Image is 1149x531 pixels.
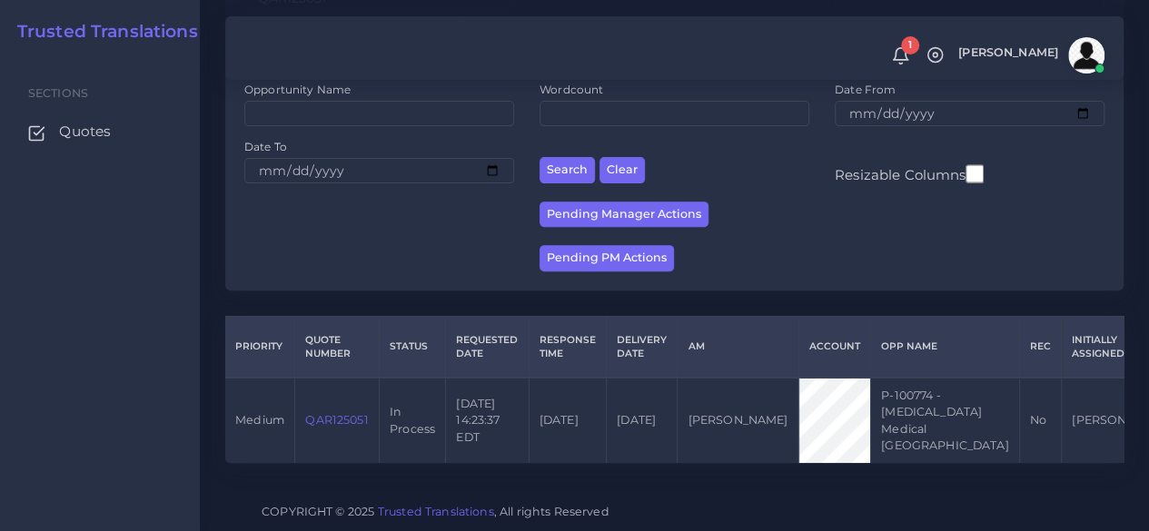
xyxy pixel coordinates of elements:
button: Search [540,157,595,183]
td: [DATE] 14:23:37 EDT [446,378,529,463]
th: Quote Number [295,316,380,378]
td: In Process [379,378,445,463]
button: Clear [599,157,645,183]
th: Opp Name [870,316,1019,378]
th: Status [379,316,445,378]
a: Trusted Translations [378,505,494,518]
button: Pending PM Actions [540,245,674,271]
a: 1 [885,46,916,65]
th: Requested Date [446,316,529,378]
th: AM [678,316,798,378]
span: , All rights Reserved [494,502,609,521]
input: Resizable Columns [966,162,984,185]
th: Response Time [529,316,606,378]
img: avatar [1068,37,1104,74]
td: P-100774 - [MEDICAL_DATA] Medical [GEOGRAPHIC_DATA] [870,378,1019,463]
a: Trusted Translations [5,22,198,43]
label: Date To [244,139,287,154]
a: [PERSON_NAME]avatar [949,37,1111,74]
span: COPYRIGHT © 2025 [262,502,609,521]
span: medium [235,413,284,427]
label: Resizable Columns [835,162,984,185]
span: 1 [901,36,919,54]
th: REC [1019,316,1061,378]
td: [DATE] [606,378,677,463]
button: Pending Manager Actions [540,202,708,228]
a: QAR125051 [305,413,368,427]
td: [PERSON_NAME] [678,378,798,463]
td: No [1019,378,1061,463]
td: [DATE] [529,378,606,463]
span: Sections [28,86,88,100]
th: Priority [225,316,295,378]
span: Quotes [59,122,111,142]
th: Account [798,316,870,378]
span: [PERSON_NAME] [958,47,1058,59]
a: Quotes [14,113,186,151]
th: Delivery Date [606,316,677,378]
